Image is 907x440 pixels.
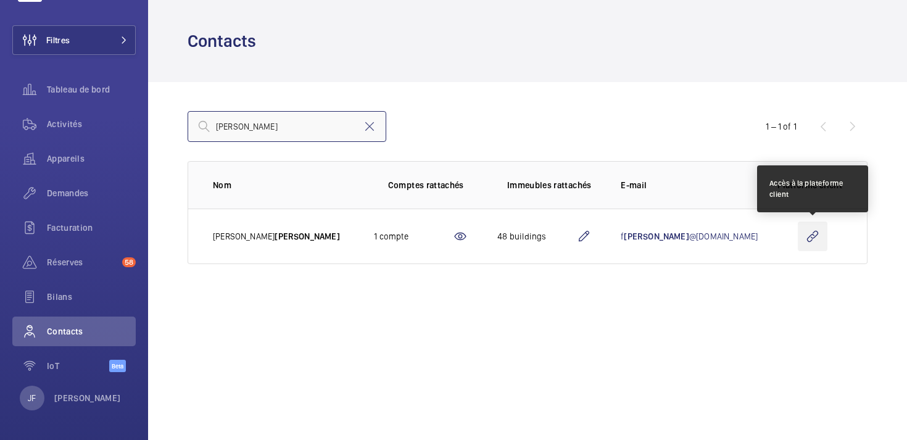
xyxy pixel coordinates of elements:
[497,230,576,243] div: 48 buildings
[766,120,797,133] div: 1 – 1 of 1
[621,179,758,191] p: E-mail
[109,360,126,372] span: Beta
[12,25,136,55] button: Filtres
[213,230,340,243] p: [PERSON_NAME]
[47,83,136,96] span: Tableau de bord
[28,392,36,404] p: JF
[54,392,121,404] p: [PERSON_NAME]
[621,231,758,241] a: f[PERSON_NAME]@[DOMAIN_NAME]
[769,178,856,200] div: Accès à la plateforme client
[188,111,386,142] input: Recherche par nom, prénom, mail ou client
[388,179,464,191] p: Comptes rattachés
[213,179,354,191] p: Nom
[47,152,136,165] span: Appareils
[47,360,109,372] span: IoT
[46,34,70,46] span: Filtres
[47,118,136,130] span: Activités
[122,257,136,267] span: 58
[47,187,136,199] span: Demandes
[47,222,136,234] span: Facturation
[507,179,592,191] p: Immeubles rattachés
[624,231,689,241] span: [PERSON_NAME]
[188,30,263,52] h1: Contacts
[374,230,453,243] div: 1 compte
[47,291,136,303] span: Bilans
[47,256,117,268] span: Réserves
[275,231,339,241] span: [PERSON_NAME]
[47,325,136,338] span: Contacts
